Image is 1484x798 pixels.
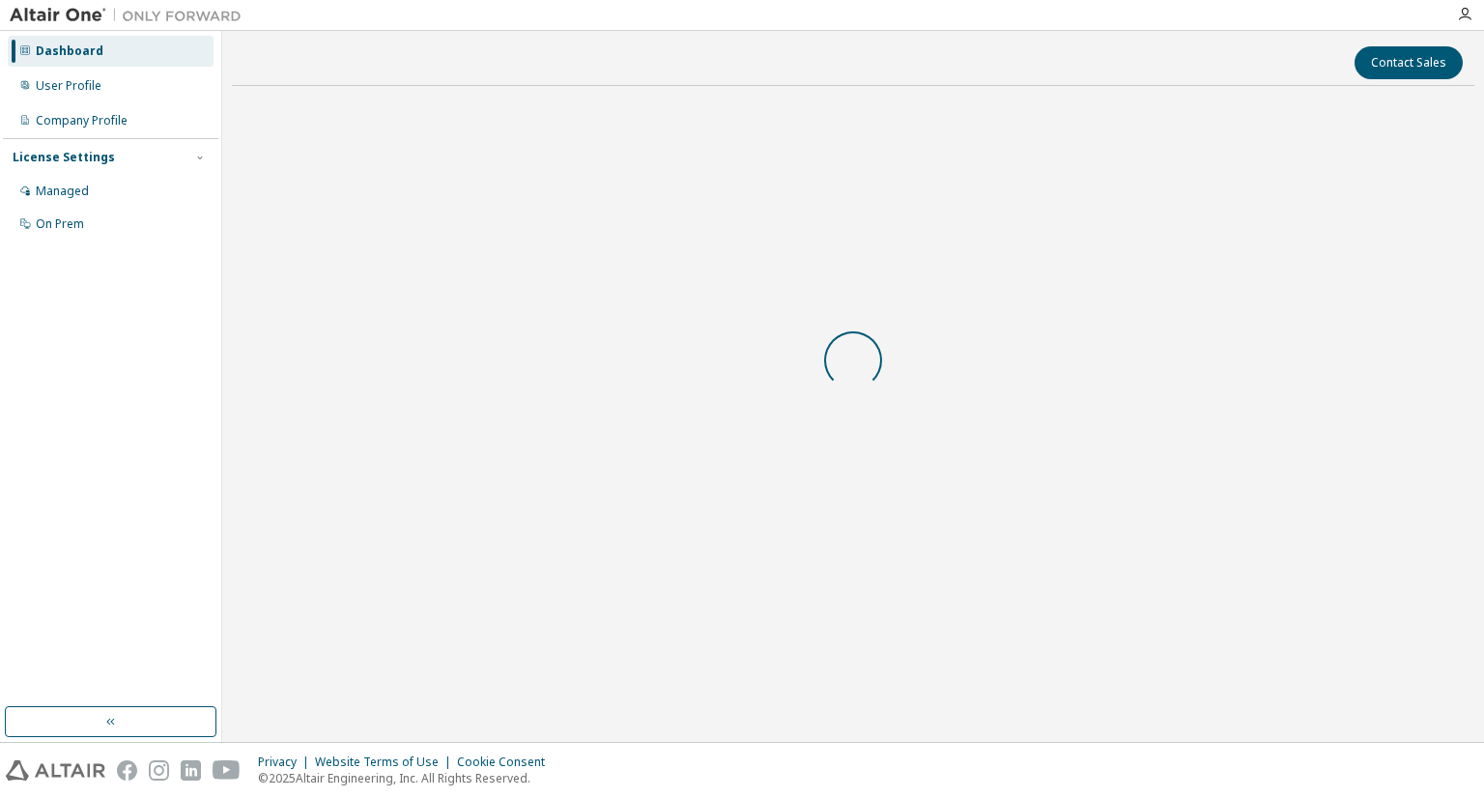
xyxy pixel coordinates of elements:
div: License Settings [13,150,115,165]
img: facebook.svg [117,760,137,781]
div: User Profile [36,78,101,94]
img: youtube.svg [213,760,241,781]
img: Altair One [10,6,251,25]
button: Contact Sales [1355,46,1463,79]
div: Company Profile [36,113,128,128]
div: Cookie Consent [457,755,556,770]
div: Website Terms of Use [315,755,457,770]
div: Dashboard [36,43,103,59]
img: altair_logo.svg [6,760,105,781]
img: linkedin.svg [181,760,201,781]
div: Privacy [258,755,315,770]
div: On Prem [36,216,84,232]
p: © 2025 Altair Engineering, Inc. All Rights Reserved. [258,770,556,786]
div: Managed [36,184,89,199]
img: instagram.svg [149,760,169,781]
